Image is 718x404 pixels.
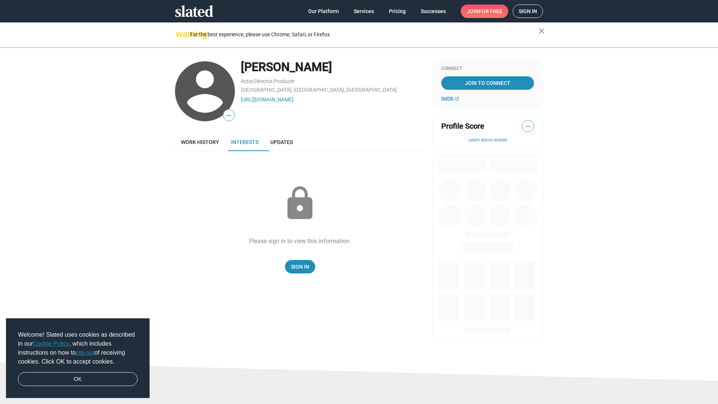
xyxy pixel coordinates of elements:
[249,237,351,245] div: Please sign in to view this information.
[513,4,543,18] a: Sign in
[522,122,534,131] span: —
[537,27,546,36] mat-icon: close
[231,139,258,145] span: Interests
[443,76,533,90] span: Join To Connect
[441,96,459,102] a: IMDb
[273,80,273,84] span: ,
[285,260,315,273] a: Sign In
[270,139,293,145] span: Updates
[348,4,380,18] a: Services
[291,260,309,273] span: Sign In
[264,133,299,151] a: Updates
[389,4,406,18] span: Pricing
[241,87,397,93] a: [GEOGRAPHIC_DATA], [GEOGRAPHIC_DATA], [GEOGRAPHIC_DATA]
[6,318,150,398] div: cookieconsent
[241,97,294,102] a: [URL][DOMAIN_NAME]
[33,340,69,347] a: Cookie Policy
[455,97,459,101] mat-icon: open_in_new
[467,4,502,18] span: Join
[176,30,185,39] mat-icon: warning
[461,4,508,18] a: Joinfor free
[181,139,219,145] span: Work history
[302,4,345,18] a: Our Platform
[18,372,138,386] a: dismiss cookie message
[479,4,502,18] span: for free
[441,137,534,143] button: Learn about scores
[519,5,537,18] span: Sign in
[281,185,319,222] mat-icon: lock
[441,96,454,102] span: IMDb
[441,76,534,90] a: Join To Connect
[76,349,95,356] a: opt-out
[415,4,452,18] a: Successes
[441,121,484,131] span: Profile Score
[354,4,374,18] span: Services
[241,78,254,84] a: Actor
[273,78,295,84] a: Producer
[383,4,412,18] a: Pricing
[254,78,273,84] a: Director
[225,133,264,151] a: Interests
[308,4,339,18] span: Our Platform
[421,4,446,18] span: Successes
[190,30,538,40] div: For the best experience, please use Chrome, Safari, or Firefox.
[175,133,225,151] a: Work history
[441,66,534,72] div: Connect
[223,111,234,120] span: —
[18,330,138,366] span: Welcome! Slated uses cookies as described in our , which includes instructions on how to of recei...
[241,59,425,75] div: [PERSON_NAME]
